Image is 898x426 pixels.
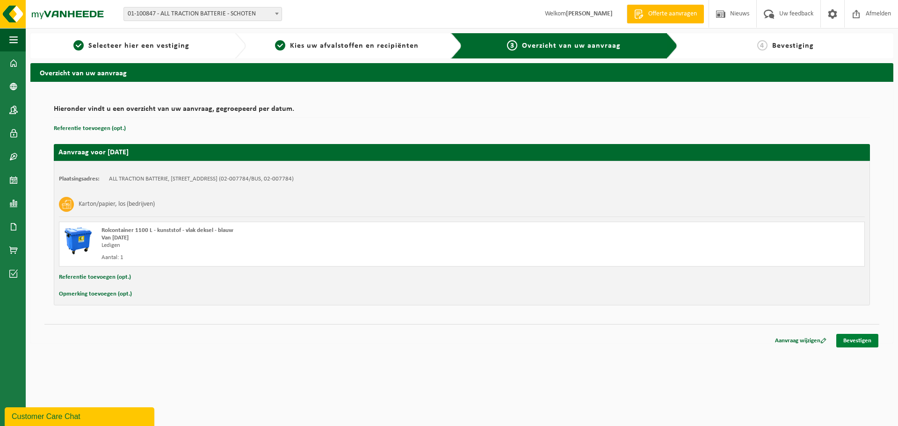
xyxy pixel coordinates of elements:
a: 1Selecteer hier een vestiging [35,40,227,51]
h2: Hieronder vindt u een overzicht van uw aanvraag, gegroepeerd per datum. [54,105,870,118]
button: Referentie toevoegen (opt.) [54,123,126,135]
a: Offerte aanvragen [627,5,704,23]
div: Aantal: 1 [101,254,500,261]
strong: Van [DATE] [101,235,129,241]
span: Bevestiging [772,42,814,50]
span: 2 [275,40,285,51]
span: Rolcontainer 1100 L - kunststof - vlak deksel - blauw [101,227,233,233]
span: Kies uw afvalstoffen en recipiënten [290,42,419,50]
img: WB-1100-HPE-BE-01.png [64,227,92,255]
a: Aanvraag wijzigen [768,334,833,347]
a: Bevestigen [836,334,878,347]
span: Overzicht van uw aanvraag [522,42,621,50]
span: Selecteer hier een vestiging [88,42,189,50]
iframe: chat widget [5,405,156,426]
span: 1 [73,40,84,51]
td: ALL TRACTION BATTERIE, [STREET_ADDRESS] (02-007784/BUS, 02-007784) [109,175,294,183]
span: 01-100847 - ALL TRACTION BATTERIE - SCHOTEN [124,7,282,21]
h2: Overzicht van uw aanvraag [30,63,893,81]
strong: Plaatsingsadres: [59,176,100,182]
button: Opmerking toevoegen (opt.) [59,288,132,300]
span: 3 [507,40,517,51]
div: Ledigen [101,242,500,249]
a: 2Kies uw afvalstoffen en recipiënten [251,40,443,51]
span: 4 [757,40,768,51]
span: Offerte aanvragen [646,9,699,19]
button: Referentie toevoegen (opt.) [59,271,131,283]
h3: Karton/papier, los (bedrijven) [79,197,155,212]
strong: Aanvraag voor [DATE] [58,149,129,156]
strong: [PERSON_NAME] [566,10,613,17]
span: 01-100847 - ALL TRACTION BATTERIE - SCHOTEN [123,7,282,21]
